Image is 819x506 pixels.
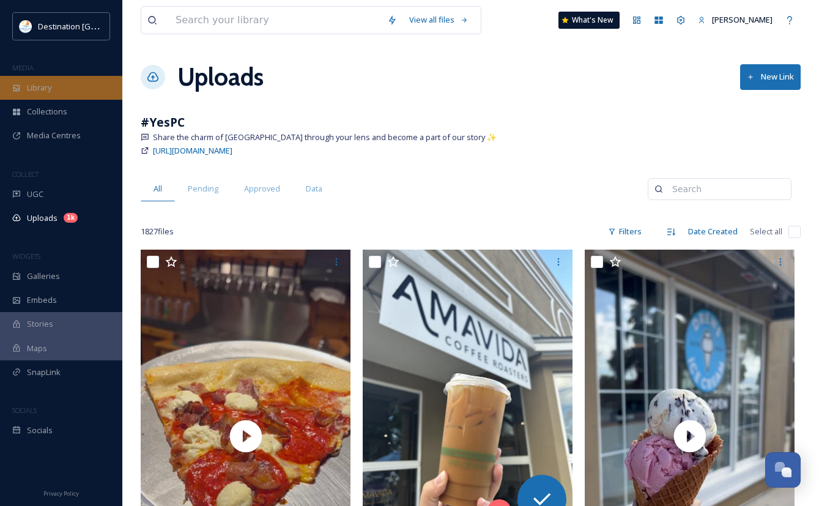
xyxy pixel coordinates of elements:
a: Privacy Policy [43,485,79,500]
a: [URL][DOMAIN_NAME] [153,143,232,158]
span: Pending [188,183,218,195]
span: MEDIA [12,63,34,72]
span: Collections [27,106,67,117]
span: Maps [27,343,47,354]
span: SOCIALS [12,406,37,415]
span: Privacy Policy [43,489,79,497]
span: Uploads [27,212,57,224]
span: SnapLink [27,366,61,378]
div: 1k [64,213,78,223]
span: Embeds [27,294,57,306]
img: download.png [20,20,32,32]
div: Filters [602,220,648,244]
span: WIDGETS [12,251,40,261]
span: All [154,183,162,195]
a: [PERSON_NAME] [692,8,779,32]
span: Media Centres [27,130,81,141]
a: View all files [403,8,475,32]
span: UGC [27,188,43,200]
button: Open Chat [765,452,801,488]
strong: #YesPC [141,114,185,130]
input: Search your library [169,7,381,34]
a: What's New [558,12,620,29]
input: Search [666,177,785,201]
span: [URL][DOMAIN_NAME] [153,145,232,156]
div: Date Created [682,220,744,244]
span: [PERSON_NAME] [712,14,773,25]
span: 1827 file s [141,226,174,237]
span: Socials [27,425,53,436]
span: Approved [244,183,280,195]
button: New Link [740,64,801,89]
span: Share the charm of [GEOGRAPHIC_DATA] through your lens and become a part of our story ✨ [153,132,497,143]
span: Select all [750,226,782,237]
span: Data [306,183,322,195]
span: Destination [GEOGRAPHIC_DATA] [38,20,160,32]
span: Galleries [27,270,60,282]
a: Uploads [177,59,264,95]
span: COLLECT [12,169,39,179]
span: Stories [27,318,53,330]
span: Library [27,82,51,94]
